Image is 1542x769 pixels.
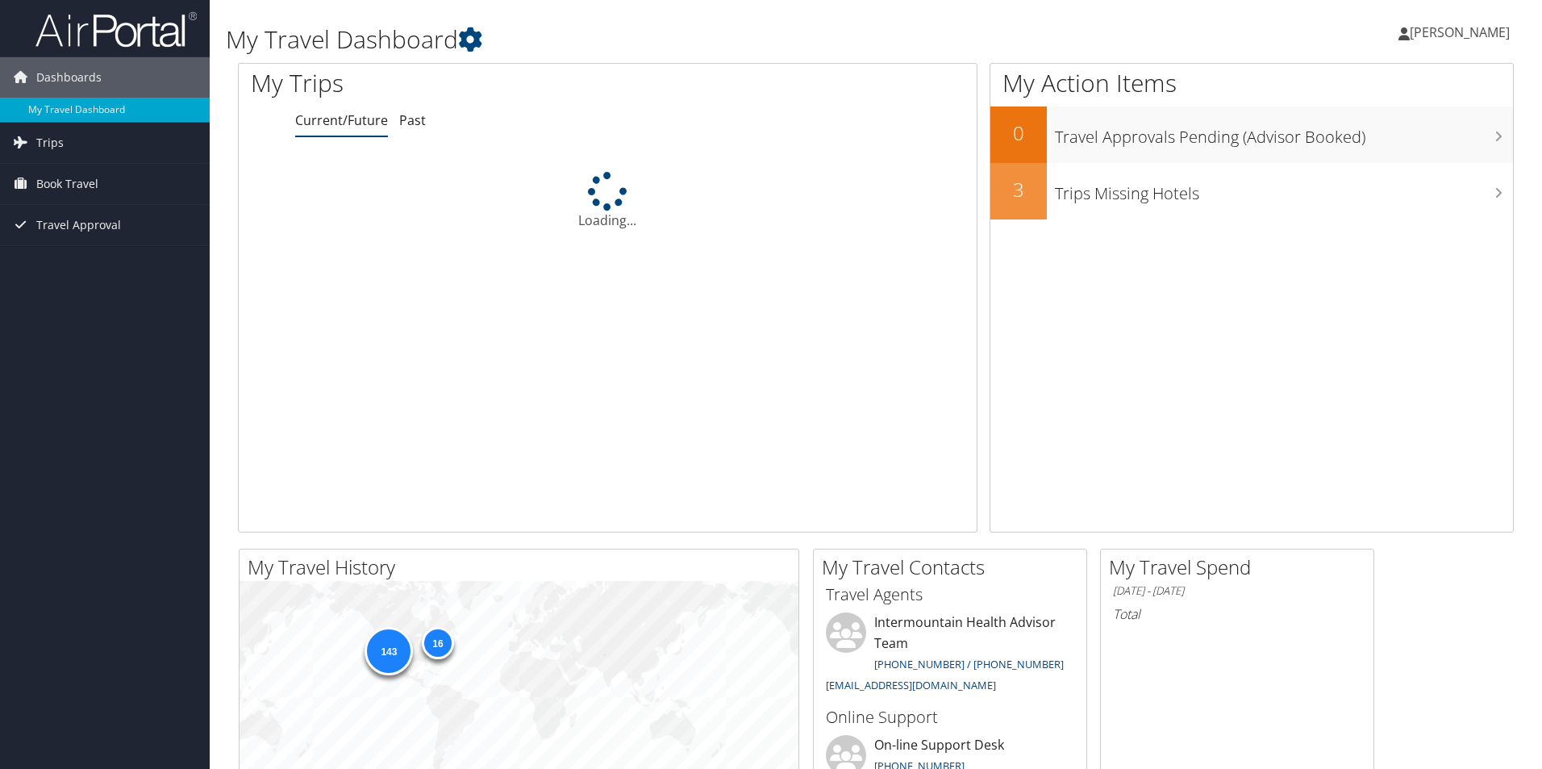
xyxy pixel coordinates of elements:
h3: Online Support [826,706,1074,729]
div: 143 [365,627,413,675]
a: [PHONE_NUMBER] / [PHONE_NUMBER] [874,657,1064,671]
span: Trips [36,123,64,163]
div: Loading... [239,172,977,230]
li: Intermountain Health Advisor Team [818,612,1082,699]
span: Travel Approval [36,205,121,245]
a: 0Travel Approvals Pending (Advisor Booked) [990,107,1513,163]
a: Current/Future [295,111,388,129]
a: [EMAIL_ADDRESS][DOMAIN_NAME] [826,678,996,692]
span: Dashboards [36,57,102,98]
h6: Total [1113,605,1361,623]
h3: Trips Missing Hotels [1055,174,1513,205]
span: [PERSON_NAME] [1410,23,1510,41]
h2: 0 [990,119,1047,147]
span: Book Travel [36,164,98,204]
h2: My Travel History [248,554,798,581]
img: airportal-logo.png [35,10,197,48]
h2: 3 [990,176,1047,203]
a: Past [399,111,426,129]
h3: Travel Agents [826,583,1074,606]
div: 16 [422,627,454,659]
h3: Travel Approvals Pending (Advisor Booked) [1055,118,1513,148]
h2: My Travel Contacts [822,554,1086,581]
a: 3Trips Missing Hotels [990,163,1513,219]
h1: My Trips [251,66,657,100]
a: [PERSON_NAME] [1398,8,1526,56]
h6: [DATE] - [DATE] [1113,583,1361,599]
h1: My Action Items [990,66,1513,100]
h1: My Travel Dashboard [226,23,1093,56]
h2: My Travel Spend [1109,554,1373,581]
